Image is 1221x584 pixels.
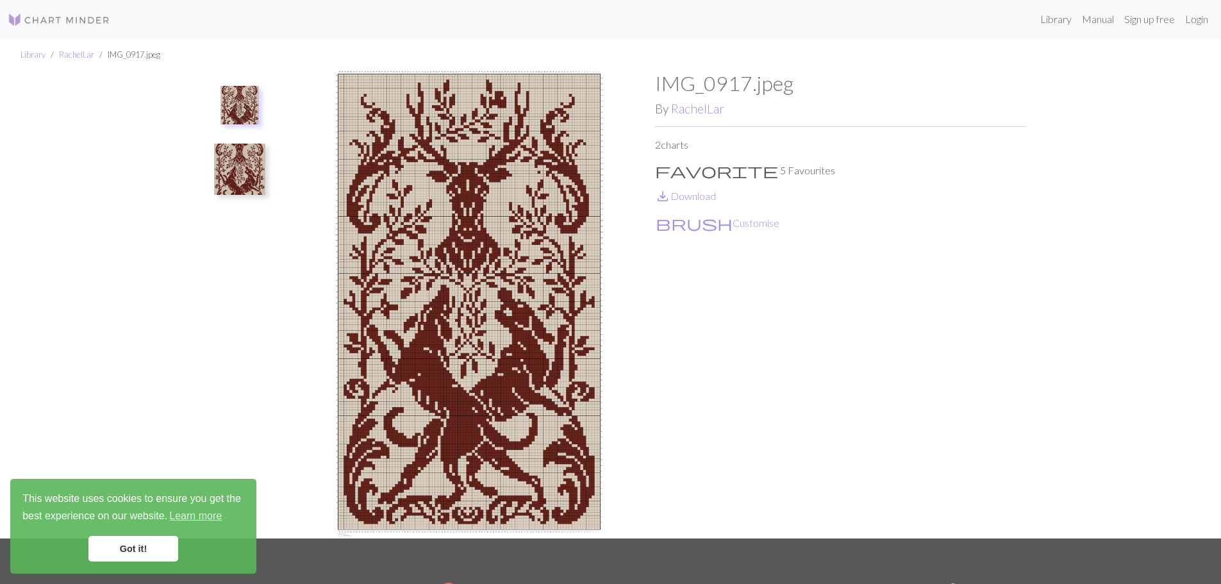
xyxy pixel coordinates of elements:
[94,49,160,61] li: IMG_0917.jpeg
[1035,6,1077,32] a: Library
[59,49,94,60] a: RachelLar
[671,101,724,116] a: RachelLar
[655,190,716,202] a: DownloadDownload
[655,162,778,179] span: favorite
[655,187,670,205] span: save_alt
[88,536,178,562] a: dismiss cookie message
[655,163,1026,178] p: 5 Favourites
[220,86,259,124] img: IMG_0917.jpeg
[1180,6,1213,32] a: Login
[10,479,256,574] div: cookieconsent
[655,188,670,204] i: Download
[284,71,655,538] img: IMG_0917.jpeg
[656,214,733,232] span: brush
[21,49,46,60] a: Library
[167,506,224,526] a: learn more about cookies
[8,12,110,28] img: Logo
[22,491,244,526] span: This website uses cookies to ensure you get the best experience on our website.
[214,144,265,195] img: Copy of IMG_0917.jpeg
[1077,6,1119,32] a: Manual
[656,215,733,231] i: Customise
[655,163,778,178] i: Favourite
[655,215,780,231] button: CustomiseCustomise
[1119,6,1180,32] a: Sign up free
[655,101,1026,116] h2: By
[655,71,1026,96] h1: IMG_0917.jpeg
[655,137,1026,153] p: 2 charts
